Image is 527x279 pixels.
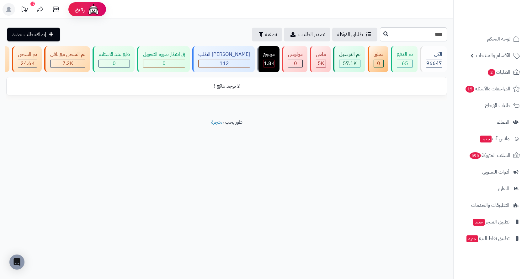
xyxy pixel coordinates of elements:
span: تطبيق المتجر [472,217,509,226]
span: جديد [466,235,478,242]
a: تحديثات المنصة [17,3,32,17]
span: إضافة طلب جديد [12,31,46,38]
div: 57058 [339,60,360,67]
span: 7.2K [62,60,73,67]
div: دفع عند الاستلام [98,51,130,58]
span: جديد [480,136,492,142]
span: 112 [220,60,229,67]
div: 10 [30,2,35,6]
a: العملاء [457,115,523,130]
span: طلبات الإرجاع [485,101,510,110]
div: 112 [199,60,250,67]
span: تصفية [265,31,277,38]
span: العملاء [497,118,509,126]
div: في انتظار صورة التحويل [143,51,185,58]
a: مرتجع 1.8K [256,46,281,72]
a: الكل96647 [419,46,448,72]
span: 0 [377,60,380,67]
a: تم التوصيل 57.1K [332,46,366,72]
span: طلباتي المُوكلة [337,31,363,38]
div: [PERSON_NAME] الطلب [198,51,250,58]
span: 65 [402,60,408,67]
span: 24.6K [21,60,35,67]
a: طلباتي المُوكلة [332,28,377,41]
div: تم التوصيل [339,51,360,58]
div: 0 [288,60,302,67]
span: الطلبات [487,68,510,77]
span: 595 [469,152,481,159]
div: تم الشحن مع ناقل [50,51,85,58]
div: 65 [397,60,413,67]
span: تصدير الطلبات [298,31,325,38]
div: 1846 [263,60,274,67]
span: 57.1K [343,60,357,67]
a: معلق 0 [366,46,390,72]
a: طلبات الإرجاع [457,98,523,113]
span: الأقسام والمنتجات [476,51,510,60]
span: 0 [113,60,116,67]
a: وآتس آبجديد [457,131,523,146]
div: مرتجع [263,51,275,58]
a: تم الشحن 24.6K [11,46,43,72]
img: ai-face.png [87,3,100,16]
a: [PERSON_NAME] الطلب 112 [191,46,256,72]
span: وآتس آب [479,134,509,143]
td: لا توجد نتائج ! [7,78,447,95]
span: لوحة التحكم [487,35,510,43]
a: تصدير الطلبات [284,28,330,41]
span: 0 [162,60,166,67]
div: 0 [374,60,383,67]
div: مرفوض [288,51,303,58]
a: متجرة [211,118,222,126]
span: أدوات التسويق [482,168,509,176]
a: لوحة التحكم [457,31,523,46]
span: 2 [487,69,495,76]
a: مرفوض 0 [281,46,309,72]
img: logo-2.png [484,12,521,25]
a: التطبيقات والخدمات [457,198,523,213]
div: 4998 [316,60,326,67]
div: 0 [99,60,130,67]
span: المراجعات والأسئلة [465,84,510,93]
button: تصفية [252,28,282,41]
span: 15 [465,85,474,93]
a: السلات المتروكة595 [457,148,523,163]
div: 24573 [18,60,37,67]
div: الكل [426,51,442,58]
div: Open Intercom Messenger [9,255,24,270]
span: 1.8K [264,60,274,67]
span: 5K [318,60,324,67]
a: المراجعات والأسئلة15 [457,81,523,96]
a: الطلبات2 [457,65,523,80]
a: تم الدفع 65 [390,46,419,72]
div: 0 [143,60,185,67]
a: أدوات التسويق [457,164,523,180]
span: 0 [294,60,297,67]
a: تم الشحن مع ناقل 7.2K [43,46,91,72]
div: معلق [374,51,384,58]
a: تطبيق المتجرجديد [457,214,523,229]
div: ملغي [316,51,326,58]
div: تم الدفع [397,51,413,58]
span: السلات المتروكة [469,151,510,160]
span: رفيق [75,6,85,13]
a: دفع عند الاستلام 0 [91,46,136,72]
a: إضافة طلب جديد [7,28,60,41]
span: تطبيق نقاط البيع [466,234,509,243]
a: في انتظار صورة التحويل 0 [136,46,191,72]
a: ملغي 5K [309,46,332,72]
span: التقارير [498,184,509,193]
div: تم الشحن [18,51,37,58]
a: تطبيق نقاط البيعجديد [457,231,523,246]
span: التطبيقات والخدمات [471,201,509,210]
span: 96647 [426,60,442,67]
div: 7222 [51,60,85,67]
a: التقارير [457,181,523,196]
span: جديد [473,219,485,226]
